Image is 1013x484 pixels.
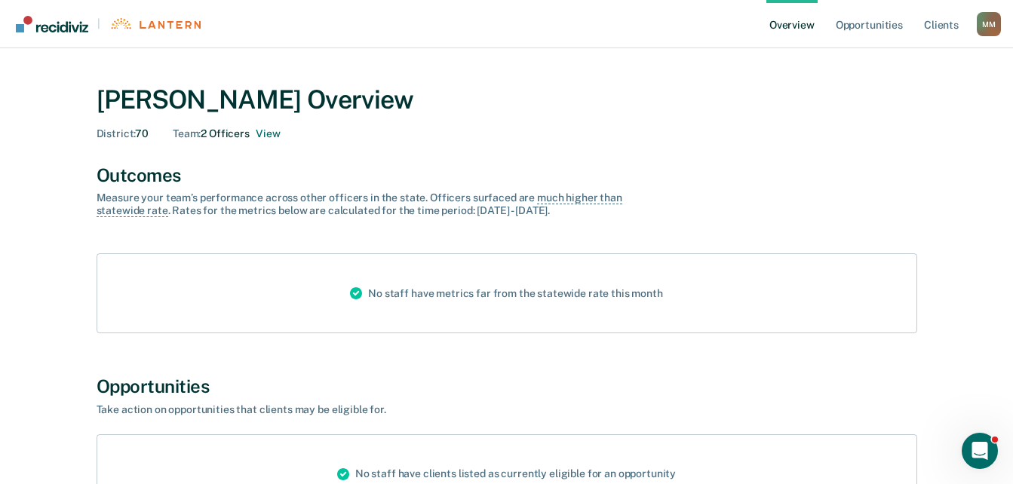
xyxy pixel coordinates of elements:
[256,127,280,140] button: 2 officers on Mashanna Moore's Team
[962,433,998,469] iframe: Intercom live chat
[173,127,201,139] span: Team :
[173,127,280,140] div: 2 Officers
[97,164,917,186] div: Outcomes
[97,127,149,140] div: 70
[97,191,622,217] span: much higher than statewide rate
[977,12,1001,36] button: Profile dropdown button
[109,18,201,29] img: Lantern
[97,403,625,416] div: Take action on opportunities that clients may be eligible for.
[977,12,1001,36] div: M M
[97,375,917,397] div: Opportunities
[338,254,675,332] div: No staff have metrics far from the statewide rate this month
[16,16,88,32] img: Recidiviz
[97,127,136,139] span: District :
[97,84,917,115] div: [PERSON_NAME] Overview
[88,17,109,30] span: |
[97,191,625,217] div: Measure your team’s performance across other officer s in the state. Officer s surfaced are . Rat...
